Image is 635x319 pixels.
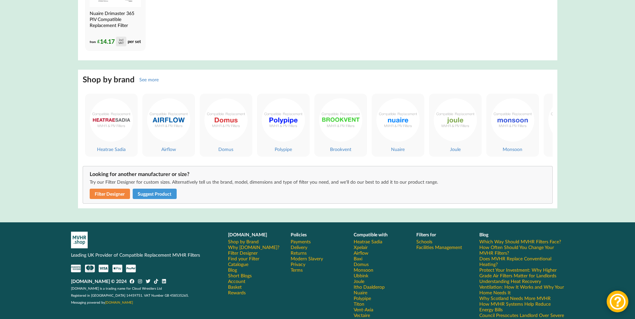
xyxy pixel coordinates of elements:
[434,98,477,142] img: Joule-Compatible-Replacement-Filters.png
[204,98,248,142] img: Domus-Compatible-Replacement-Filters.png
[71,252,219,258] p: Leading UK Provider of Compatible Replacement MVHR Filters
[105,300,133,304] a: [DOMAIN_NAME]
[416,232,436,237] b: Filters for
[548,98,592,142] img: Brink-Compatible-Replacement-Filters.png
[354,273,368,278] a: Ubbink
[139,77,159,82] a: See more
[479,256,564,267] a: Does MVHR Replace Conventional Heating?
[280,21,323,26] div: Select or Type Width
[90,98,133,142] img: HEATRAE-Compatible-Replacement-Filters.png
[372,94,424,157] a: Nuaire
[354,256,362,261] a: Baxi
[228,244,279,250] a: Why [DOMAIN_NAME]?
[200,94,252,157] a: Domus
[291,267,303,273] a: Terms
[291,232,307,237] b: Policies
[354,284,385,290] a: Itho Daalderop
[354,312,370,318] a: Vectaire
[479,295,551,301] a: Why Scotland Needs More MVHR
[71,300,133,304] span: Messaging powered by
[228,239,259,244] a: Shop by Brand
[228,261,248,267] a: Catalogue
[491,98,534,142] img: Monsoon-Compatible-Replacement-Filters.png
[354,307,373,312] a: Vent-Axia
[90,10,140,28] h4: Nuaire Drimaster 365 PIV Compatible Replacement Filter
[228,250,258,256] a: Filter Designer
[330,146,351,152] span: Brookvent
[354,290,367,295] a: Nuaire
[102,52,146,64] button: Filter Missing?
[257,94,310,157] a: Polypipe
[291,256,323,261] a: Modern Slavery
[236,35,243,69] div: OR
[314,94,367,157] a: Brookvent
[503,146,522,152] span: Monsoon
[291,244,307,250] a: Delivery
[5,5,205,13] h3: Find by Manufacturer and Model
[486,94,539,157] a: Monsoon
[90,171,546,177] div: Looking for another manufacturer or size?
[161,146,176,152] span: Airflow
[479,232,488,237] b: Blog
[291,261,305,267] a: Privacy
[371,52,415,64] button: Filter Missing?
[416,239,432,244] a: Schools
[429,94,482,157] a: Joule
[354,244,368,250] a: Xpelair
[90,189,130,199] a: Filter Designer
[97,38,100,45] span: £
[90,179,546,185] p: Try our Filter Designer for custom sizes. Alternatively tell us the brand, model, dimensions and ...
[291,239,311,244] a: Payments
[97,37,126,46] div: 14.17
[228,232,267,237] b: [DOMAIN_NAME]
[128,39,141,44] span: per set
[218,146,233,152] span: Domus
[133,189,177,199] button: Suggest Product
[118,41,124,44] div: VAT
[275,5,475,13] h3: Find by Dimensions (Millimeters)
[479,301,564,312] a: How MVHR Systems Help Reduce Energy Bills
[71,278,127,284] b: [DOMAIN_NAME] © 2024
[275,146,292,152] span: Polypipe
[228,256,259,261] a: Find your Filter
[479,278,564,295] a: Understanding Heat Recovery Ventilation: How It Works and Why Your Home Needs It
[354,239,382,244] a: Heatrae Sadia
[10,21,52,26] div: Select Manufacturer
[450,146,461,152] span: Joule
[354,267,373,273] a: Monsoon
[479,244,564,256] a: How Often Should You Change Your MVHR Filters?
[354,278,364,284] a: Joule
[376,98,420,142] img: Nuaire-Compatible-Replacement-Filters.png
[391,146,405,152] span: Nuaire
[71,286,162,290] span: [DOMAIN_NAME] is a trading name for Cloud Wrestlers Ltd
[479,267,564,278] a: Protect Your Investment: Why Higher Grade Air Filters Matter for Landlords
[83,74,135,85] h2: Shop by brand
[228,284,242,290] a: Basket
[544,94,596,157] a: Brink
[228,278,245,284] a: Account
[354,295,371,301] a: Polypipe
[228,273,252,278] a: Short Blogs
[416,244,462,250] a: Facilities Management
[71,232,88,248] img: mvhr-inverted.png
[354,301,364,307] a: Titon
[479,239,561,244] a: Which Way Should MVHR Filters Face?
[354,250,368,256] a: Airflow
[119,38,123,41] div: incl
[228,290,246,295] a: Rewards
[319,98,362,142] img: Brookvent-Compatible-Replacement-Filters.png
[228,267,237,273] a: Blog
[354,232,388,237] b: Compatible with
[71,293,189,297] span: Registered in [GEOGRAPHIC_DATA] 14459751. VAT Number GB 458535265.
[85,94,138,157] a: Heatrae Sadia
[291,250,307,256] a: Returns
[354,261,369,267] a: Domus
[262,98,305,142] img: Polypipe-Compatible-Replacement-Filters.png
[97,146,126,152] span: Heatrae Sadia
[147,98,190,142] img: Airflow-Compatible-Replacement-Filters.png
[90,40,96,44] span: from
[142,94,195,157] a: Airflow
